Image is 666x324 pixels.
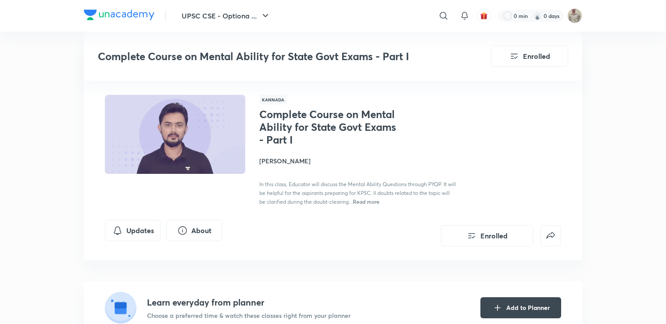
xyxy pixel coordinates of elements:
[176,7,276,25] button: UPSC CSE - Optiona ...
[104,94,247,175] img: Thumbnail
[353,198,380,205] span: Read more
[533,11,542,20] img: streak
[259,156,456,166] h4: [PERSON_NAME]
[480,297,561,318] button: Add to Planner
[166,220,222,241] button: About
[98,50,441,63] h3: Complete Course on Mental Ability for State Govt Exams - Part I
[84,10,154,22] a: Company Logo
[477,9,491,23] button: avatar
[259,108,403,146] h1: Complete Course on Mental Ability for State Govt Exams - Part I
[147,296,351,309] h4: Learn everyday from planner
[441,225,533,246] button: Enrolled
[84,10,154,20] img: Company Logo
[540,225,561,246] button: false
[480,12,488,20] img: avatar
[567,8,582,23] img: Monesh S Ratho
[259,181,456,205] span: In this class, Educator will discuss the Mental Ability Questions through PYQP. It will be helpfu...
[147,311,351,320] p: Choose a preferred time & watch these classes right from your planner
[491,46,568,67] button: Enrolled
[105,220,161,241] button: Updates
[259,95,287,104] span: Kannada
